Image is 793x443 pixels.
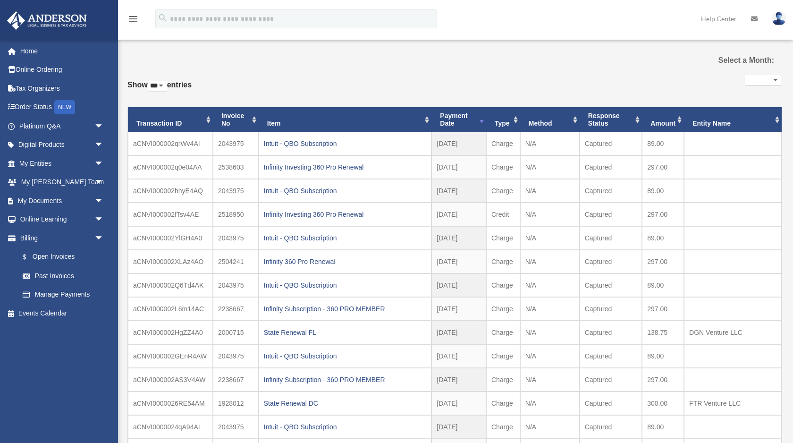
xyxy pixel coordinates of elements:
[520,203,580,226] td: N/A
[7,210,118,229] a: Online Learningarrow_drop_down
[580,415,642,439] td: Captured
[213,344,259,368] td: 2043975
[431,203,486,226] td: [DATE]
[54,100,75,114] div: NEW
[486,107,520,133] th: Type: activate to sort column ascending
[213,368,259,392] td: 2238667
[431,321,486,344] td: [DATE]
[486,344,520,368] td: Charge
[7,191,118,210] a: My Documentsarrow_drop_down
[264,279,427,292] div: Intuit - QBO Subscription
[128,179,213,203] td: aCNVI000002hhyE4AQ
[580,155,642,179] td: Captured
[580,203,642,226] td: Captured
[642,415,684,439] td: 89.00
[7,154,118,173] a: My Entitiesarrow_drop_down
[431,415,486,439] td: [DATE]
[431,250,486,273] td: [DATE]
[642,250,684,273] td: 297.00
[642,132,684,155] td: 89.00
[259,107,432,133] th: Item: activate to sort column ascending
[128,415,213,439] td: aCNVI0000024qA94AI
[520,415,580,439] td: N/A
[128,203,213,226] td: aCNVI000002fTsv4AE
[642,344,684,368] td: 89.00
[7,42,118,60] a: Home
[520,107,580,133] th: Method: activate to sort column ascending
[128,344,213,368] td: aCNVI000002GEnR4AW
[94,154,113,173] span: arrow_drop_down
[94,210,113,230] span: arrow_drop_down
[520,321,580,344] td: N/A
[264,302,427,315] div: Infinity Subscription - 360 PRO MEMBER
[4,11,90,30] img: Anderson Advisors Platinum Portal
[213,273,259,297] td: 2043975
[486,250,520,273] td: Charge
[128,226,213,250] td: aCNVI000002YlGH4A0
[520,297,580,321] td: N/A
[264,255,427,268] div: Infinity 360 Pro Renewal
[520,132,580,155] td: N/A
[580,297,642,321] td: Captured
[580,250,642,273] td: Captured
[486,273,520,297] td: Charge
[148,81,167,92] select: Showentries
[580,132,642,155] td: Captured
[7,117,118,136] a: Platinum Q&Aarrow_drop_down
[642,321,684,344] td: 138.75
[679,54,774,67] label: Select a Month:
[13,285,118,304] a: Manage Payments
[128,273,213,297] td: aCNVI000002Q6Td4AK
[486,226,520,250] td: Charge
[128,155,213,179] td: aCNVI000002q0e04AA
[520,368,580,392] td: N/A
[486,297,520,321] td: Charge
[128,321,213,344] td: aCNVI000002HgZZ4A0
[520,155,580,179] td: N/A
[431,392,486,415] td: [DATE]
[213,107,259,133] th: Invoice No: activate to sort column ascending
[580,368,642,392] td: Captured
[213,226,259,250] td: 2043975
[642,179,684,203] td: 89.00
[13,266,113,285] a: Past Invoices
[520,392,580,415] td: N/A
[7,136,118,154] a: Digital Productsarrow_drop_down
[642,297,684,321] td: 297.00
[431,107,486,133] th: Payment Date: activate to sort column ascending
[7,229,118,247] a: Billingarrow_drop_down
[213,297,259,321] td: 2238667
[213,392,259,415] td: 1928012
[684,107,782,133] th: Entity Name: activate to sort column ascending
[213,415,259,439] td: 2043975
[13,247,118,267] a: $Open Invoices
[431,155,486,179] td: [DATE]
[128,392,213,415] td: aCNVI0000026RE54AM
[264,420,427,434] div: Intuit - QBO Subscription
[7,98,118,117] a: Order StatusNEW
[684,321,782,344] td: DGN Venture LLC
[580,344,642,368] td: Captured
[642,155,684,179] td: 297.00
[580,273,642,297] td: Captured
[642,273,684,297] td: 89.00
[486,179,520,203] td: Charge
[431,226,486,250] td: [DATE]
[580,107,642,133] th: Response Status: activate to sort column ascending
[431,273,486,297] td: [DATE]
[486,203,520,226] td: Credit
[128,107,213,133] th: Transaction ID: activate to sort column ascending
[213,155,259,179] td: 2538603
[7,173,118,192] a: My [PERSON_NAME] Teamarrow_drop_down
[684,392,782,415] td: FTR Venture LLC
[128,297,213,321] td: aCNVI000002L6m14AC
[7,79,118,98] a: Tax Organizers
[642,203,684,226] td: 297.00
[127,13,139,25] i: menu
[264,326,427,339] div: State Renewal FL
[486,155,520,179] td: Charge
[94,173,113,192] span: arrow_drop_down
[520,273,580,297] td: N/A
[486,368,520,392] td: Charge
[213,321,259,344] td: 2000715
